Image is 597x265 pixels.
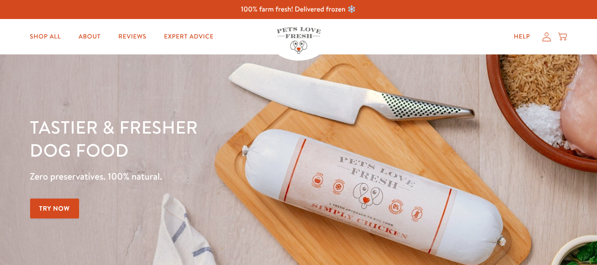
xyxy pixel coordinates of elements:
[507,28,537,46] a: Help
[111,28,153,46] a: Reviews
[72,28,108,46] a: About
[277,27,321,54] img: Pets Love Fresh
[30,169,388,184] p: Zero preservatives. 100% natural.
[30,199,80,219] a: Try Now
[23,28,68,46] a: Shop All
[157,28,221,46] a: Expert Advice
[30,115,388,161] h1: Tastier & fresher dog food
